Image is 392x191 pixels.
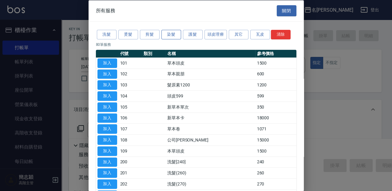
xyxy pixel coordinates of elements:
td: 草本頭皮 [166,58,255,69]
td: 260 [255,167,296,178]
th: 代號 [119,50,142,58]
td: 15000 [255,134,296,145]
td: 頭皮599 [166,90,255,101]
button: 加入 [97,69,117,79]
td: 公司[PERSON_NAME] [166,134,255,145]
td: 洗髮(260) [166,167,255,178]
button: 加入 [97,124,117,134]
td: 201 [119,167,142,178]
td: 599 [255,90,296,101]
td: 新草本單次 [166,101,255,113]
td: 1200 [255,79,296,90]
td: 1500 [255,58,296,69]
td: 1071 [255,123,296,134]
span: 所有服務 [96,7,116,14]
button: 加入 [97,58,117,68]
td: 18000 [255,113,296,124]
p: 80 筆服務 [96,42,296,47]
td: 髮原素1200 [166,79,255,90]
button: 加入 [97,91,117,101]
td: 202 [119,178,142,189]
td: 101 [119,58,142,69]
td: 108 [119,134,142,145]
button: 清除 [271,30,291,39]
td: 109 [119,145,142,157]
button: 其它 [229,30,248,39]
button: 加入 [97,102,117,112]
td: 200 [119,157,142,168]
td: 洗髮[240] [166,157,255,168]
td: 104 [119,90,142,101]
td: 草本親朋 [166,69,255,80]
td: 240 [255,157,296,168]
button: 加入 [97,157,117,167]
th: 參考價格 [255,50,296,58]
button: 加入 [97,179,117,189]
button: 染髮 [161,30,181,39]
button: 加入 [97,168,117,178]
button: 剪髮 [140,30,160,39]
td: 107 [119,123,142,134]
button: 燙髮 [118,30,138,39]
th: 名稱 [166,50,255,58]
button: 加入 [97,135,117,145]
button: 加入 [97,80,117,90]
td: 本草頭皮 [166,145,255,157]
th: 類別 [142,50,166,58]
button: 加入 [97,113,117,123]
td: 350 [255,101,296,113]
td: 1500 [255,145,296,157]
td: 106 [119,113,142,124]
td: 105 [119,101,142,113]
button: 護髮 [183,30,203,39]
td: 103 [119,79,142,90]
button: 頭皮理療 [204,30,227,39]
td: 洗髮(270) [166,178,255,189]
td: 草本卷 [166,123,255,134]
button: 瓦皮 [250,30,270,39]
button: 洗髮 [97,30,117,39]
td: 270 [255,178,296,189]
button: 加入 [97,146,117,156]
td: 600 [255,69,296,80]
td: 新草本卡 [166,113,255,124]
button: 關閉 [277,5,296,16]
td: 102 [119,69,142,80]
